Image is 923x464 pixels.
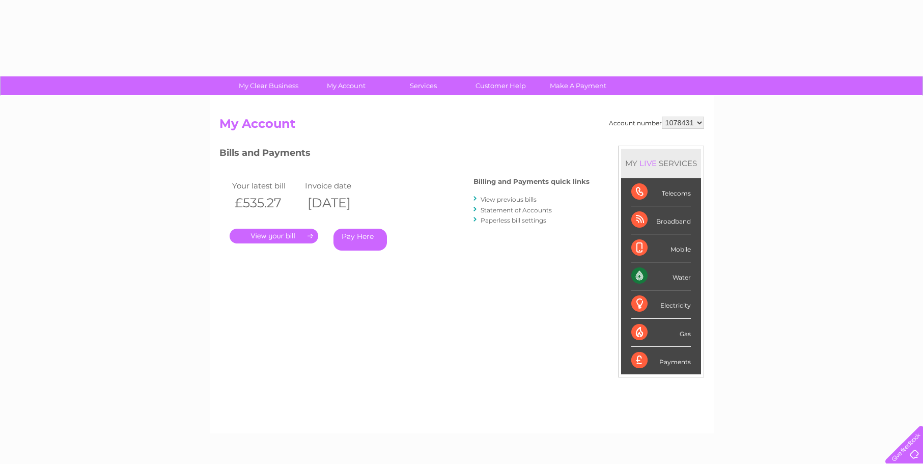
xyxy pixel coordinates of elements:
a: My Clear Business [227,76,311,95]
div: Payments [631,347,691,374]
div: MY SERVICES [621,149,701,178]
td: Your latest bill [230,179,303,193]
div: LIVE [637,158,659,168]
a: Paperless bill settings [481,216,546,224]
a: My Account [304,76,388,95]
a: View previous bills [481,196,537,203]
div: Broadband [631,206,691,234]
div: Telecoms [631,178,691,206]
a: . [230,229,318,243]
a: Make A Payment [536,76,620,95]
a: Services [381,76,465,95]
div: Gas [631,319,691,347]
h2: My Account [219,117,704,136]
a: Statement of Accounts [481,206,552,214]
th: £535.27 [230,193,303,213]
th: [DATE] [302,193,376,213]
div: Mobile [631,234,691,262]
a: Customer Help [459,76,543,95]
div: Electricity [631,290,691,318]
div: Water [631,262,691,290]
td: Invoice date [302,179,376,193]
div: Account number [609,117,704,129]
h3: Bills and Payments [219,146,590,163]
h4: Billing and Payments quick links [473,178,590,185]
a: Pay Here [333,229,387,251]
